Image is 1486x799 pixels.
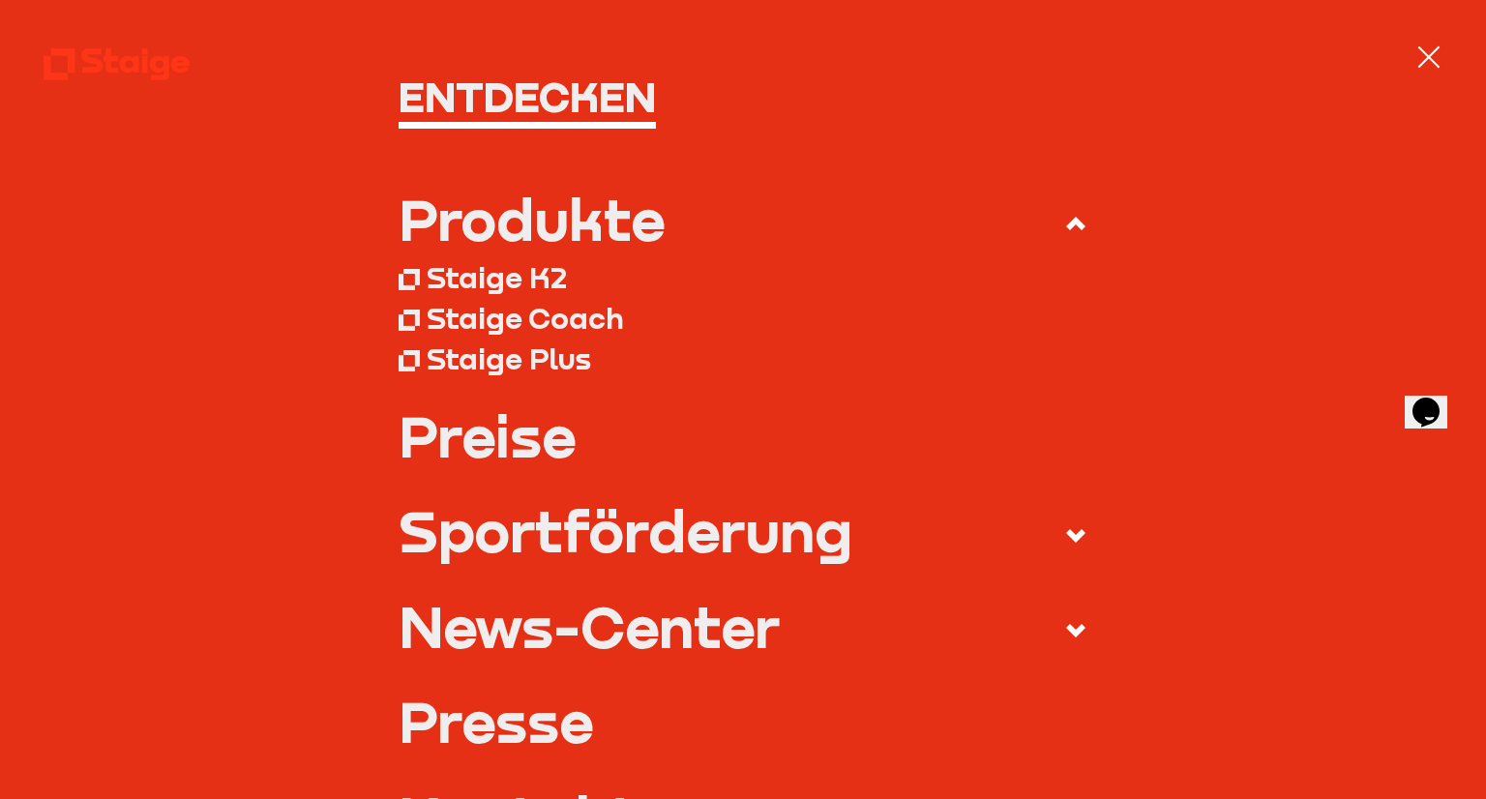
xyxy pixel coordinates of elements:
[399,191,665,248] div: Produkte
[399,407,1087,464] a: Preise
[427,340,591,376] div: Staige Plus
[399,297,1087,338] a: Staige Coach
[399,338,1087,378] a: Staige Plus
[427,300,624,336] div: Staige Coach
[1405,370,1467,429] iframe: chat widget
[399,693,1087,750] a: Presse
[399,502,852,559] div: Sportförderung
[427,259,567,295] div: Staige K2
[399,598,780,655] div: News-Center
[399,257,1087,298] a: Staige K2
